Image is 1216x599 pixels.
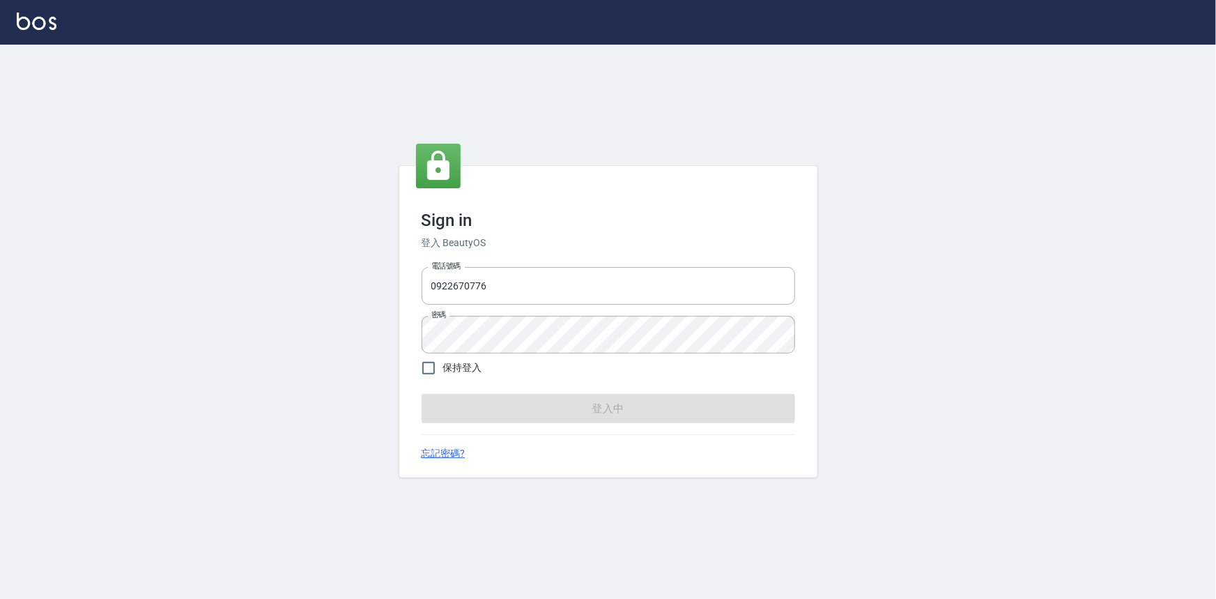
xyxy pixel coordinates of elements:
[422,236,795,250] h6: 登入 BeautyOS
[431,310,446,320] label: 密碼
[431,261,461,271] label: 電話號碼
[443,361,482,375] span: 保持登入
[422,211,795,230] h3: Sign in
[422,446,465,461] a: 忘記密碼?
[17,13,56,30] img: Logo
